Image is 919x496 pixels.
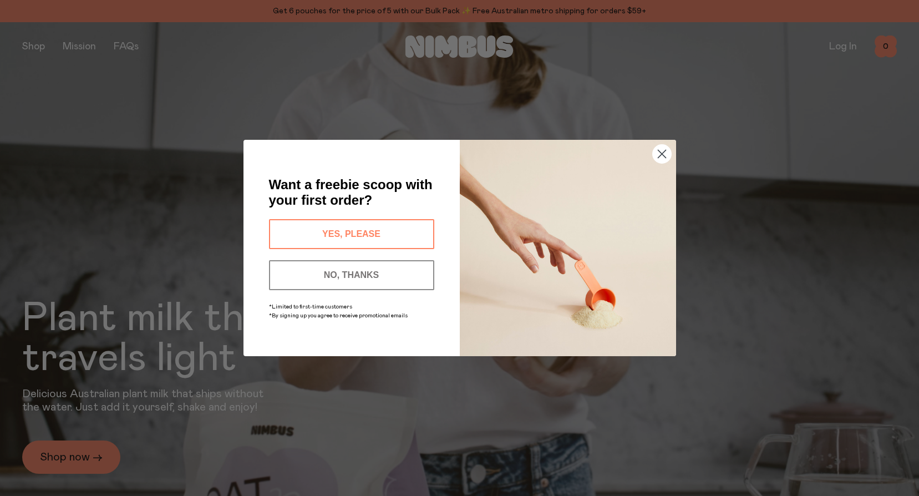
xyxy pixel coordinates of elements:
span: *Limited to first-time customers [269,304,352,310]
button: Close dialog [652,144,672,164]
img: c0d45117-8e62-4a02-9742-374a5db49d45.jpeg [460,140,676,356]
span: Want a freebie scoop with your first order? [269,177,433,207]
button: NO, THANKS [269,260,434,290]
button: YES, PLEASE [269,219,434,249]
span: *By signing up you agree to receive promotional emails [269,313,408,318]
